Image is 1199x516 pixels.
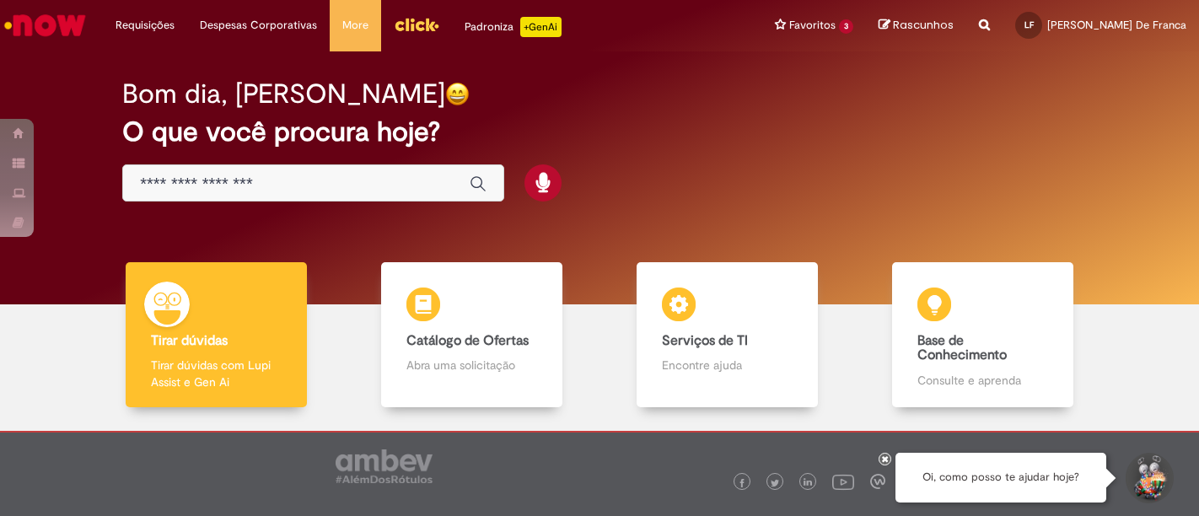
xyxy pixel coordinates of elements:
b: Tirar dúvidas [151,332,228,349]
img: happy-face.png [445,82,470,106]
div: Padroniza [465,17,562,37]
span: 3 [839,19,853,34]
h2: O que você procura hoje? [122,117,1077,147]
b: Serviços de TI [662,332,748,349]
p: Encontre ajuda [662,357,792,374]
button: Iniciar Conversa de Suporte [1123,453,1174,503]
img: ServiceNow [2,8,89,42]
a: Tirar dúvidas Tirar dúvidas com Lupi Assist e Gen Ai [89,262,344,408]
img: logo_footer_youtube.png [832,470,854,492]
span: Despesas Corporativas [200,17,317,34]
a: Base de Conhecimento Consulte e aprenda [855,262,1110,408]
img: logo_footer_twitter.png [771,479,779,487]
p: +GenAi [520,17,562,37]
span: Favoritos [789,17,836,34]
p: Consulte e aprenda [917,372,1047,389]
span: Requisições [116,17,175,34]
img: logo_footer_facebook.png [738,479,746,487]
a: Serviços de TI Encontre ajuda [599,262,855,408]
img: logo_footer_ambev_rotulo_gray.png [336,449,433,483]
img: logo_footer_linkedin.png [804,478,812,488]
p: Abra uma solicitação [406,357,536,374]
b: Base de Conhecimento [917,332,1007,364]
b: Catálogo de Ofertas [406,332,529,349]
span: Rascunhos [893,17,954,33]
a: Rascunhos [879,18,954,34]
span: LF [1024,19,1034,30]
img: logo_footer_workplace.png [870,474,885,489]
h2: Bom dia, [PERSON_NAME] [122,79,445,109]
p: Tirar dúvidas com Lupi Assist e Gen Ai [151,357,281,390]
span: More [342,17,368,34]
img: click_logo_yellow_360x200.png [394,12,439,37]
a: Catálogo de Ofertas Abra uma solicitação [344,262,599,408]
span: [PERSON_NAME] De Franca [1047,18,1186,32]
div: Oi, como posso te ajudar hoje? [895,453,1106,503]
